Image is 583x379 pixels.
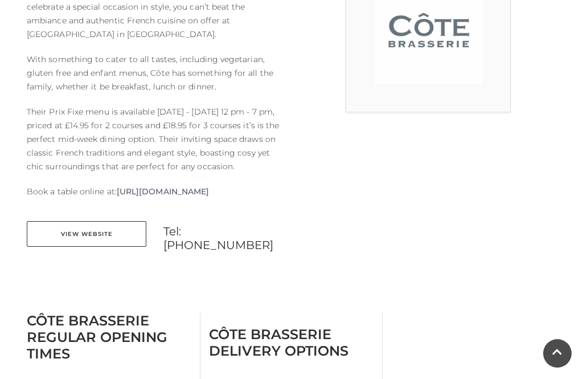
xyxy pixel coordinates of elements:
[27,185,283,198] p: Book a table online at:
[117,185,209,198] a: [URL][DOMAIN_NAME]
[27,221,146,247] a: View Website
[27,52,283,93] p: With something to cater to all tastes, including vegetarian, gluten free and enfant menus, Côte h...
[27,105,283,173] p: Their Prix Fixe menu is available [DATE] - [DATE] 12 pm - 7 pm, priced at £14.95 for 2 courses an...
[209,326,373,359] h3: Côte Brasserie Delivery Options
[27,312,191,362] h3: Côte Brasserie Regular Opening Times
[163,225,283,252] a: Tel: [PHONE_NUMBER]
